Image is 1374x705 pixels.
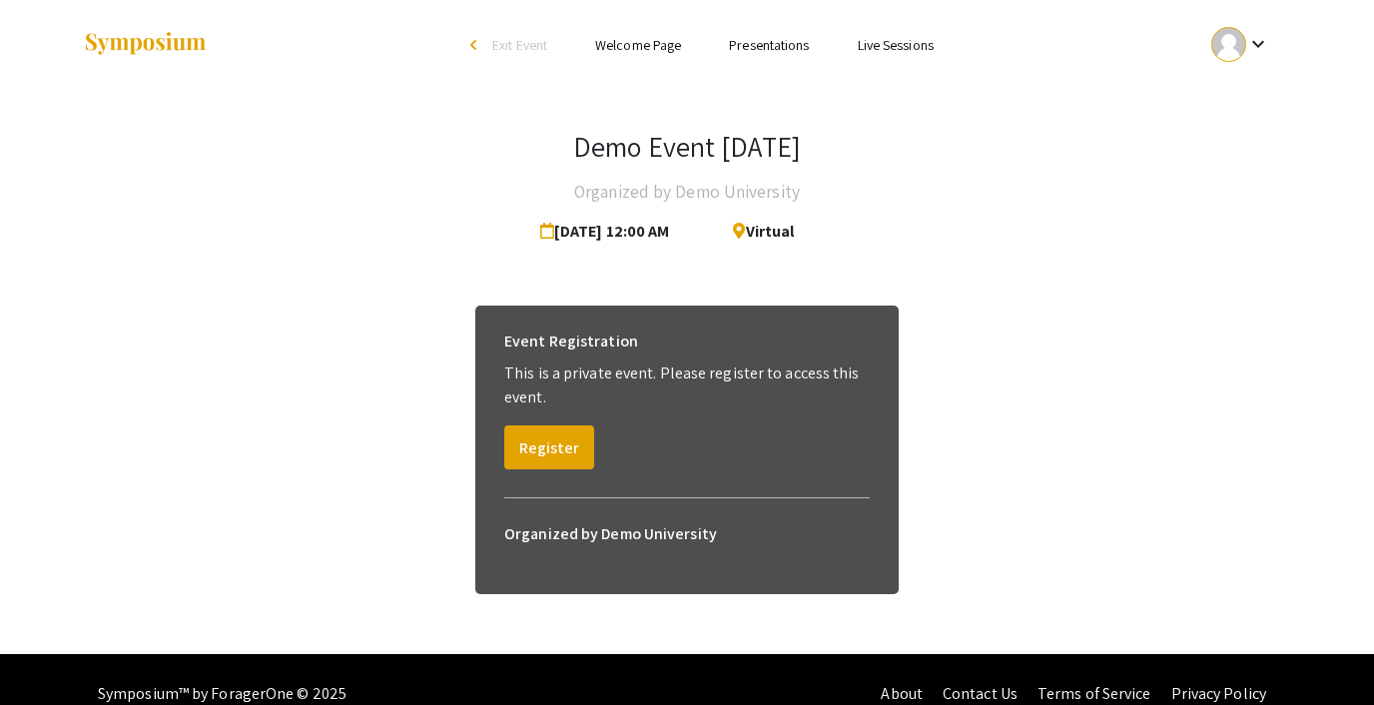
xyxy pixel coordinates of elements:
a: About [881,683,923,704]
div: arrow_back_ios [470,39,482,51]
iframe: Chat [15,615,85,690]
p: This is a private event. Please register to access this event. [504,361,870,409]
h6: Organized by Demo University [504,514,870,554]
button: Expand account dropdown [1190,22,1291,67]
a: Contact Us [943,683,1018,704]
h6: Event Registration [504,322,638,361]
button: Register [504,425,594,469]
a: Presentations [729,36,809,54]
a: Privacy Policy [1171,683,1266,704]
mat-icon: Expand account dropdown [1246,32,1270,56]
h4: Organized by Demo University [574,172,800,212]
span: [DATE] 12:00 AM [540,212,678,252]
img: Symposium by ForagerOne [83,31,208,58]
a: Live Sessions [858,36,934,54]
h3: Demo Event [DATE] [573,130,801,164]
span: Virtual [717,212,794,252]
a: Welcome Page [595,36,681,54]
a: Terms of Service [1037,683,1151,704]
span: Exit Event [492,36,547,54]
